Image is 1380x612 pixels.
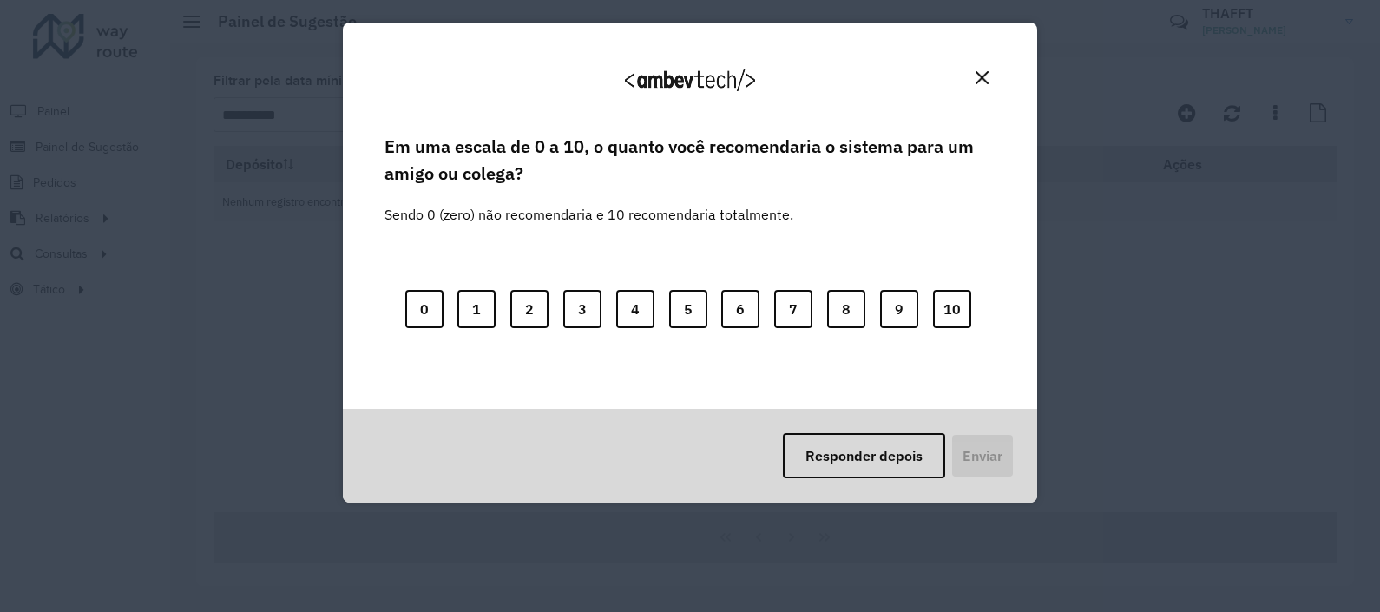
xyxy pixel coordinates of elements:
[774,290,812,328] button: 7
[384,183,793,225] label: Sendo 0 (zero) não recomendaria e 10 recomendaria totalmente.
[510,290,549,328] button: 2
[405,290,444,328] button: 0
[933,290,971,328] button: 10
[457,290,496,328] button: 1
[384,134,996,187] label: Em uma escala de 0 a 10, o quanto você recomendaria o sistema para um amigo ou colega?
[880,290,918,328] button: 9
[563,290,601,328] button: 3
[721,290,759,328] button: 6
[969,64,996,91] button: Close
[976,71,989,84] img: Close
[616,290,654,328] button: 4
[827,290,865,328] button: 8
[783,433,945,478] button: Responder depois
[625,69,755,91] img: Logo Ambevtech
[669,290,707,328] button: 5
